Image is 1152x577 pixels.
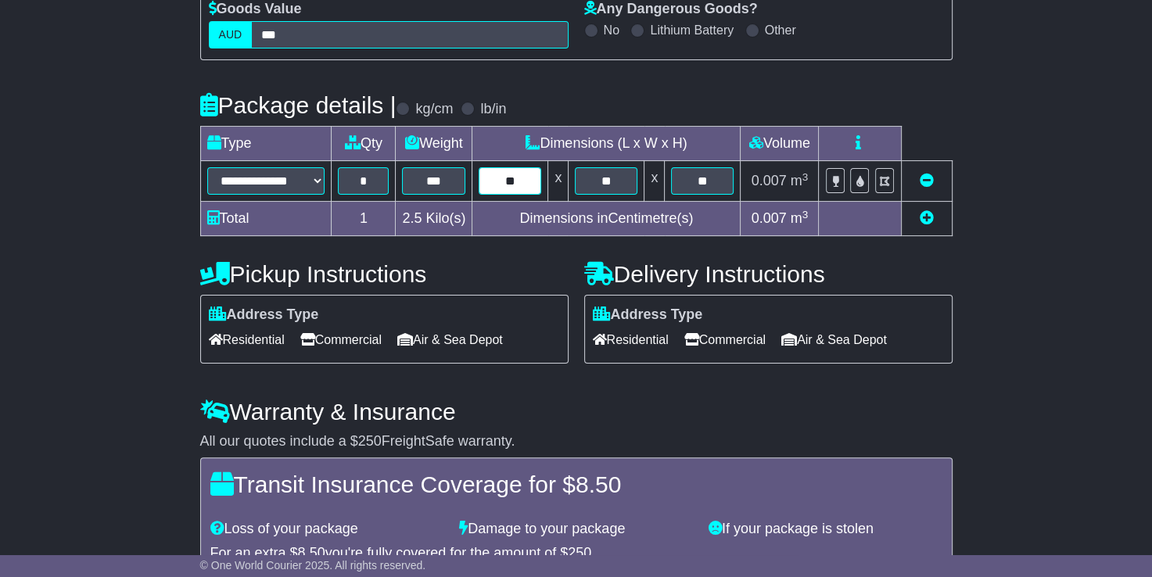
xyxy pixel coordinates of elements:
h4: Package details | [200,92,397,118]
td: Kilo(s) [396,202,472,236]
label: kg/cm [415,101,453,118]
label: Address Type [209,306,319,324]
label: Other [765,23,796,38]
label: No [604,23,619,38]
td: x [548,161,569,202]
span: Air & Sea Depot [781,328,887,352]
h4: Warranty & Insurance [200,399,953,425]
a: Add new item [920,210,934,226]
span: Air & Sea Depot [397,328,503,352]
span: © One World Courier 2025. All rights reserved. [200,559,426,572]
td: Volume [741,127,819,161]
label: Goods Value [209,1,302,18]
span: 8.50 [298,545,325,561]
label: Any Dangerous Goods? [584,1,758,18]
span: 8.50 [576,471,621,497]
h4: Delivery Instructions [584,261,953,287]
h4: Pickup Instructions [200,261,569,287]
span: m [791,173,809,188]
div: All our quotes include a $ FreightSafe warranty. [200,433,953,450]
span: Commercial [300,328,382,352]
span: 0.007 [752,173,787,188]
span: m [791,210,809,226]
h4: Transit Insurance Coverage for $ [210,471,942,497]
sup: 3 [802,171,809,183]
td: Total [200,202,332,236]
td: Qty [332,127,396,161]
label: AUD [209,21,253,48]
div: If your package is stolen [701,521,950,538]
td: x [644,161,665,202]
span: 250 [358,433,382,449]
label: lb/in [480,101,506,118]
label: Address Type [593,306,703,324]
span: 0.007 [752,210,787,226]
a: Remove this item [920,173,934,188]
div: Loss of your package [203,521,452,538]
span: 2.5 [402,210,422,226]
td: Weight [396,127,472,161]
td: 1 [332,202,396,236]
td: Dimensions in Centimetre(s) [472,202,741,236]
td: Dimensions (L x W x H) [472,127,741,161]
span: Residential [209,328,285,352]
span: 250 [568,545,591,561]
sup: 3 [802,209,809,220]
div: Damage to your package [451,521,701,538]
label: Lithium Battery [650,23,734,38]
td: Type [200,127,332,161]
span: Commercial [684,328,766,352]
div: For an extra $ you're fully covered for the amount of $ . [210,545,942,562]
span: Residential [593,328,669,352]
